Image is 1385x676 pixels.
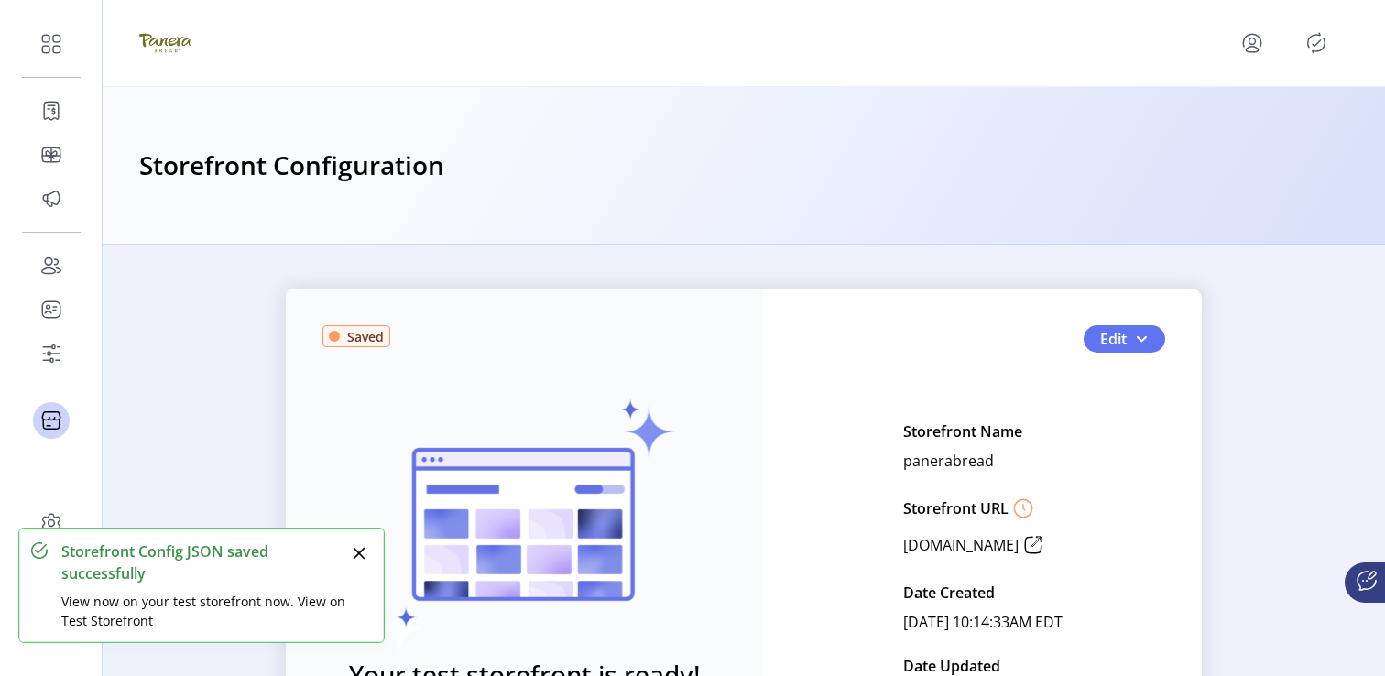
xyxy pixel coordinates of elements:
[903,578,995,607] p: Date Created
[903,607,1063,637] p: [DATE] 10:14:33AM EDT
[139,146,444,186] h3: Storefront Configuration
[1084,325,1165,353] button: Edit
[1100,328,1127,350] span: Edit
[139,17,191,69] img: logo
[346,540,372,566] button: Close
[903,417,1022,446] p: Storefront Name
[61,592,346,630] div: View now on your test storefront now. View on Test Storefront
[1302,28,1331,58] button: Publisher Panel
[61,540,346,584] div: Storefront Config JSON saved successfully
[1238,28,1267,58] button: menu
[903,446,994,475] p: panerabread
[903,497,1009,519] p: Storefront URL
[903,534,1019,556] p: [DOMAIN_NAME]
[347,327,384,346] span: Saved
